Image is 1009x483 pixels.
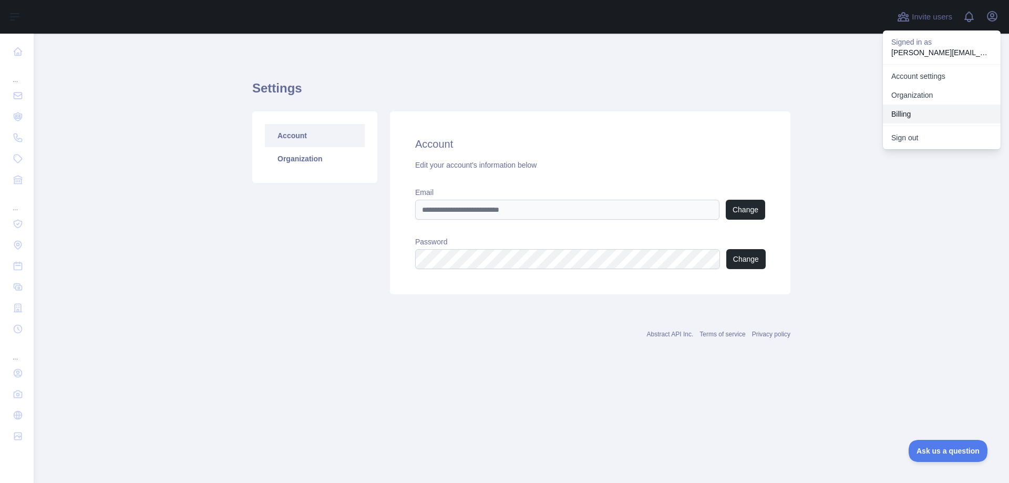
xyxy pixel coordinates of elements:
div: ... [8,63,25,84]
iframe: Toggle Customer Support [909,440,988,462]
span: Invite users [912,11,952,23]
p: [PERSON_NAME][EMAIL_ADDRESS][DOMAIN_NAME] [891,47,992,58]
button: Change [726,200,765,220]
a: Account [265,124,365,147]
div: ... [8,341,25,362]
a: Account settings [883,67,1001,86]
button: Billing [883,105,1001,124]
h1: Settings [252,80,790,105]
button: Sign out [883,128,1001,147]
a: Organization [265,147,365,170]
label: Password [415,237,765,247]
a: Abstract API Inc. [647,331,694,338]
label: Email [415,187,765,198]
a: Privacy policy [752,331,790,338]
h2: Account [415,137,765,151]
div: Edit your account's information below [415,160,765,170]
button: Invite users [895,8,954,25]
a: Organization [883,86,1001,105]
div: ... [8,191,25,212]
button: Change [726,249,766,269]
p: Signed in as [891,37,992,47]
a: Terms of service [699,331,745,338]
